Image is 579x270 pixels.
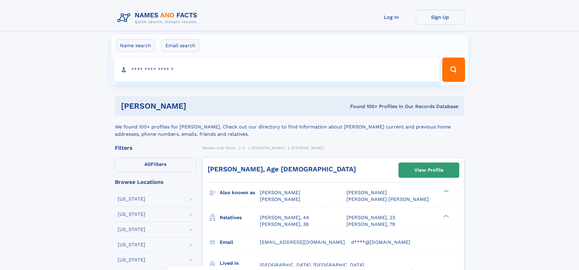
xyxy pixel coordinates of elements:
a: [PERSON_NAME] [252,144,284,152]
input: search input [114,58,440,82]
a: View Profile [399,163,459,177]
img: Logo Names and Facts [115,10,202,26]
a: [PERSON_NAME], 38 [260,221,309,228]
div: [US_STATE] [118,212,145,217]
a: [PERSON_NAME], Age [DEMOGRAPHIC_DATA] [208,165,356,173]
span: [PERSON_NAME] [252,146,284,150]
div: [US_STATE] [118,242,145,247]
span: [PERSON_NAME] [346,190,387,195]
a: [PERSON_NAME], 23 [346,214,395,221]
a: Names and Facts [202,144,236,152]
div: [US_STATE] [118,258,145,262]
div: ❯ [442,214,449,218]
a: [PERSON_NAME], 44 [260,214,309,221]
label: Name search [116,39,155,52]
h3: Also known as [220,188,260,198]
a: [PERSON_NAME], 79 [346,221,395,228]
h1: [PERSON_NAME] [121,102,268,110]
span: All [144,161,151,167]
span: [PERSON_NAME] [260,190,300,195]
label: Filters [115,157,196,172]
a: Log In [367,10,416,25]
h3: Email [220,237,260,247]
div: ❯ [442,189,449,193]
span: [PERSON_NAME] [291,146,324,150]
div: We found 100+ profiles for [PERSON_NAME]. Check out our directory to find information about [PERS... [115,116,464,138]
a: Sign Up [416,10,464,25]
div: Filters [115,145,196,151]
span: [EMAIL_ADDRESS][DOMAIN_NAME] [260,239,345,245]
span: [GEOGRAPHIC_DATA], [GEOGRAPHIC_DATA] [260,262,364,268]
div: [US_STATE] [118,197,145,202]
a: C [243,144,245,152]
div: Browse Locations [115,179,196,185]
span: C [243,146,245,150]
span: [PERSON_NAME] [PERSON_NAME] [346,196,429,202]
h3: Relatives [220,212,260,223]
div: [US_STATE] [118,227,145,232]
button: Search Button [442,58,465,82]
label: Email search [161,39,199,52]
h3: Lived in [220,258,260,268]
span: [PERSON_NAME] [260,196,300,202]
div: View Profile [414,163,443,177]
div: Found 100+ Profiles In Our Records Database [268,103,458,110]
